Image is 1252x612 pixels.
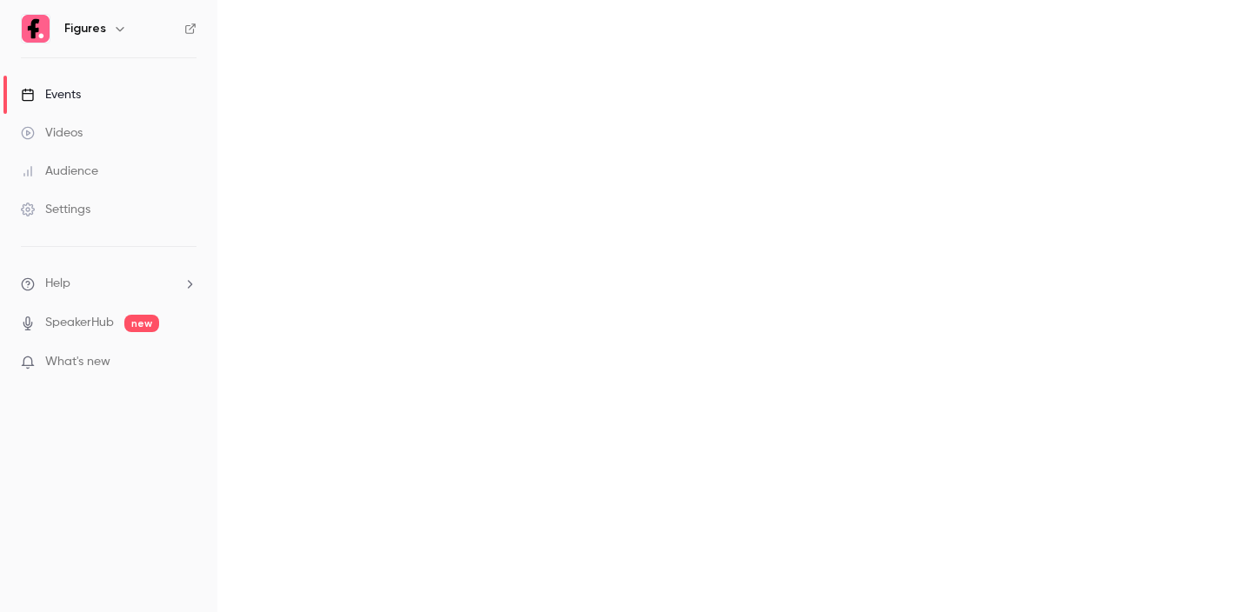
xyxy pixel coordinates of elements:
[21,86,81,103] div: Events
[64,20,106,37] h6: Figures
[21,201,90,218] div: Settings
[45,353,110,371] span: What's new
[22,15,50,43] img: Figures
[21,124,83,142] div: Videos
[21,275,196,293] li: help-dropdown-opener
[21,163,98,180] div: Audience
[45,275,70,293] span: Help
[45,314,114,332] a: SpeakerHub
[124,315,159,332] span: new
